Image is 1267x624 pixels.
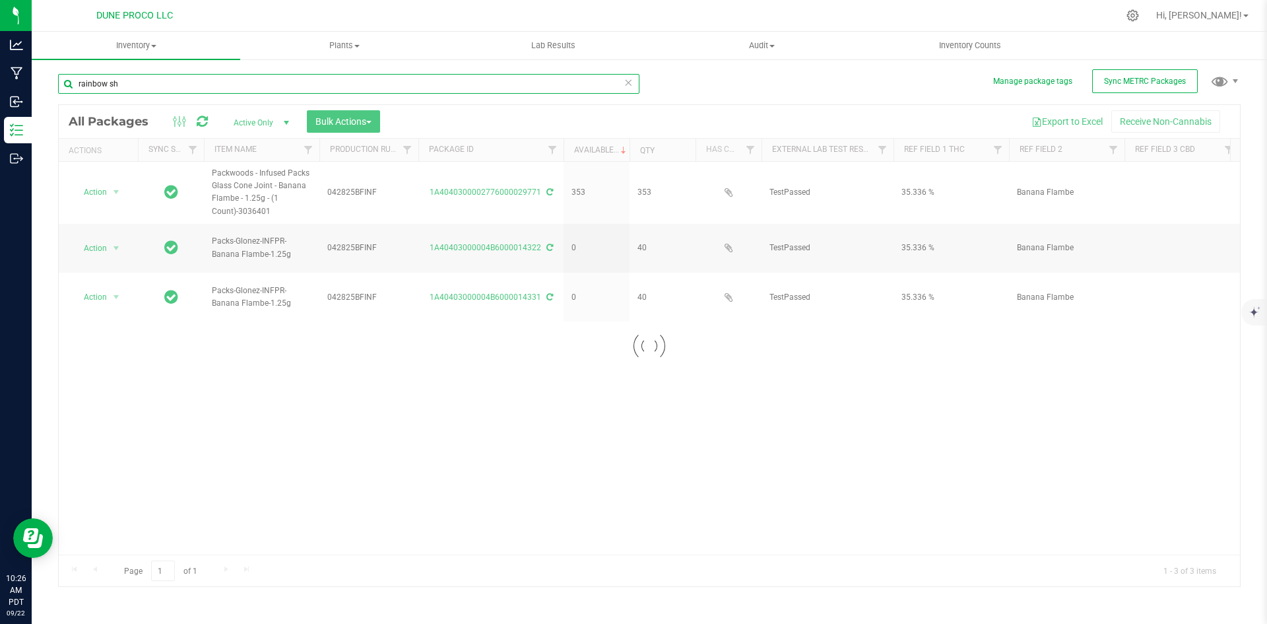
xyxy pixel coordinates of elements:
inline-svg: Analytics [10,38,23,52]
span: Plants [241,40,448,52]
a: Plants [240,32,449,59]
inline-svg: Inbound [10,95,23,108]
input: Search Package ID, Item Name, SKU, Lot or Part Number... [58,74,639,94]
span: Audit [658,40,865,52]
span: Inventory [32,40,240,52]
span: Sync METRC Packages [1104,77,1186,86]
span: Inventory Counts [921,40,1019,52]
span: Lab Results [513,40,593,52]
inline-svg: Outbound [10,152,23,165]
a: Inventory [32,32,240,59]
button: Manage package tags [993,76,1072,87]
a: Audit [657,32,866,59]
span: DUNE PROCO LLC [96,10,173,21]
button: Sync METRC Packages [1092,69,1198,93]
span: Hi, [PERSON_NAME]! [1156,10,1242,20]
inline-svg: Manufacturing [10,67,23,80]
a: Lab Results [449,32,657,59]
iframe: Resource center [13,518,53,558]
p: 09/22 [6,608,26,618]
inline-svg: Inventory [10,123,23,137]
a: Inventory Counts [866,32,1074,59]
div: Manage settings [1124,9,1141,22]
p: 10:26 AM PDT [6,572,26,608]
span: Clear [624,74,633,91]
